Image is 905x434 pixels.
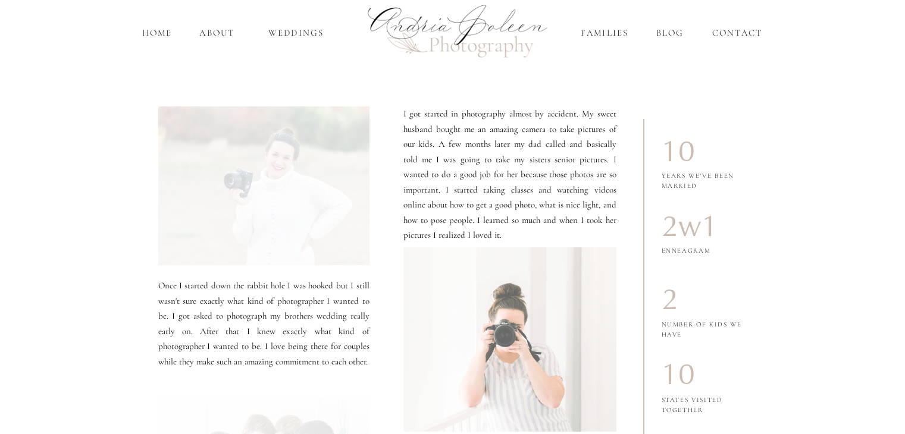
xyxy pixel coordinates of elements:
a: About [197,26,238,40]
p: states visited together [662,395,737,416]
a: Weddings [261,26,331,40]
p: Enneagram [662,246,728,266]
p: 2w1 [662,210,747,241]
a: Contact [709,26,766,40]
p: years we've been married [662,171,751,183]
p: 10 [662,360,747,391]
a: Families [579,26,631,40]
p: number of kids we have [662,320,755,339]
a: Blog [654,26,687,40]
p: I got started in photography almost by accident. My sweet husband bought me an amazing camera to ... [403,106,616,226]
p: 2 [662,285,747,316]
p: 10 [662,135,747,166]
a: home [140,26,174,40]
p: Once I started down the rabbit hole I was hooked but I still wasn't sure exactly what kind of pho... [158,278,369,383]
